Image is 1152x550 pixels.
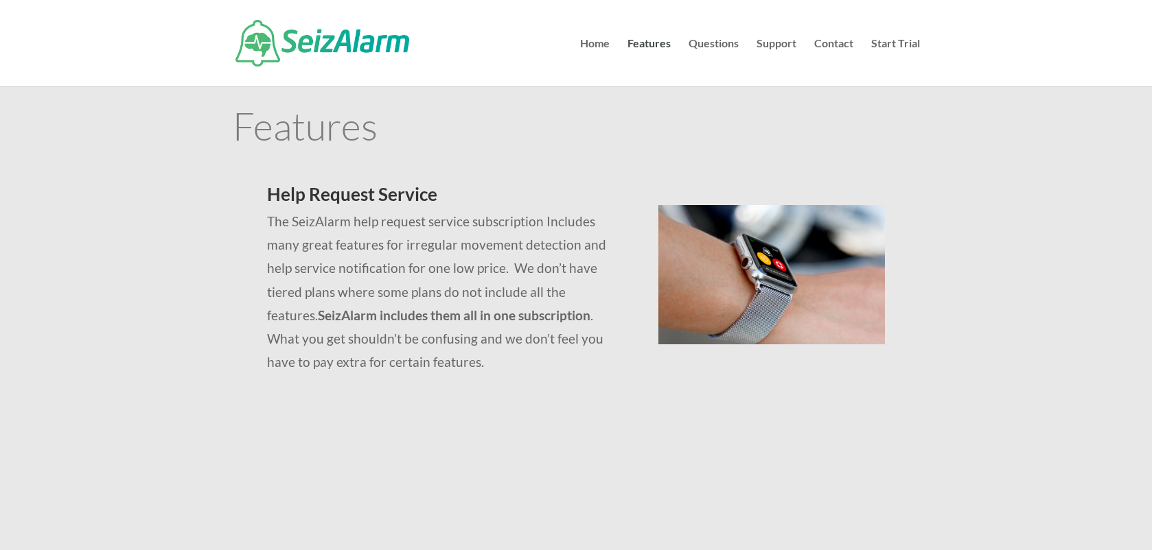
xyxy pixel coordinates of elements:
[235,20,409,67] img: SeizAlarm
[233,106,920,152] h1: Features
[689,38,739,86] a: Questions
[658,205,886,344] img: seizalarm-on-wrist
[757,38,796,86] a: Support
[318,307,590,323] strong: SeizAlarm includes them all in one subscription
[871,38,920,86] a: Start Trial
[814,38,853,86] a: Contact
[627,38,671,86] a: Features
[267,210,625,374] p: The SeizAlarm help request service subscription Includes many great features for irregular moveme...
[267,185,625,210] h2: Help Request Service
[580,38,610,86] a: Home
